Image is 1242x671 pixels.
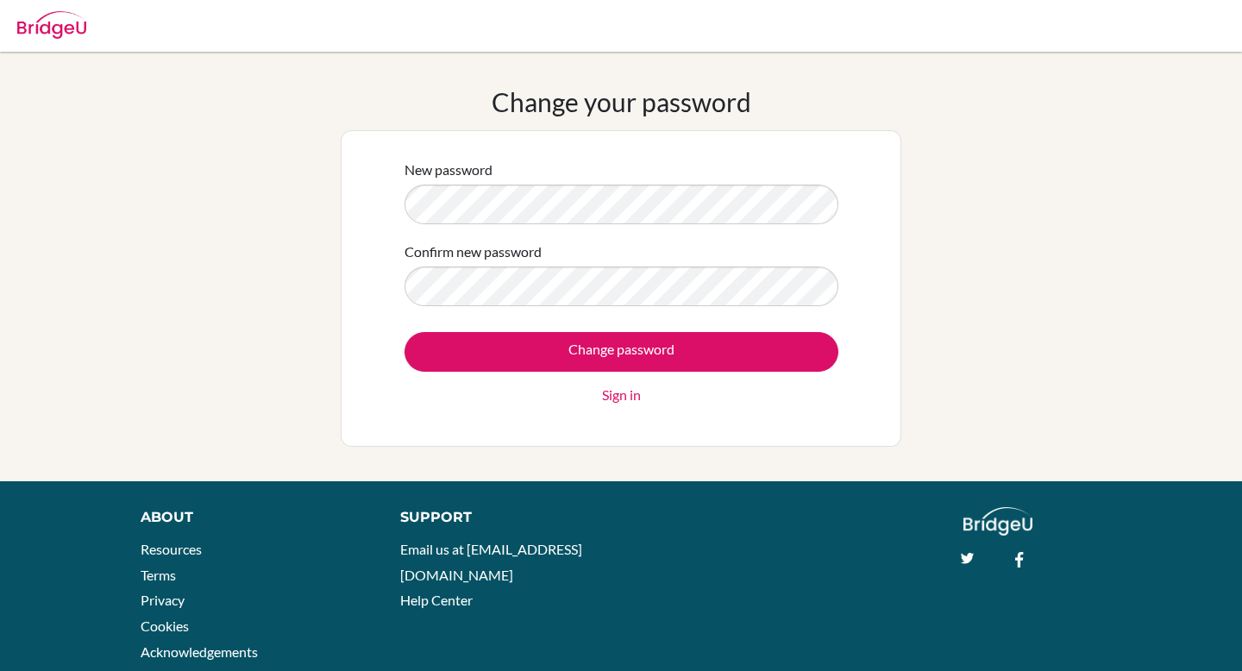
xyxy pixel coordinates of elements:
[17,11,86,39] img: Bridge-U
[141,592,185,608] a: Privacy
[141,541,202,557] a: Resources
[405,160,492,180] label: New password
[141,618,189,634] a: Cookies
[141,507,361,528] div: About
[492,86,751,117] h1: Change your password
[963,507,1033,536] img: logo_white@2x-f4f0deed5e89b7ecb1c2cc34c3e3d731f90f0f143d5ea2071677605dd97b5244.png
[141,567,176,583] a: Terms
[400,541,582,583] a: Email us at [EMAIL_ADDRESS][DOMAIN_NAME]
[400,507,604,528] div: Support
[400,592,473,608] a: Help Center
[602,385,641,405] a: Sign in
[141,643,258,660] a: Acknowledgements
[405,332,838,372] input: Change password
[405,241,542,262] label: Confirm new password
